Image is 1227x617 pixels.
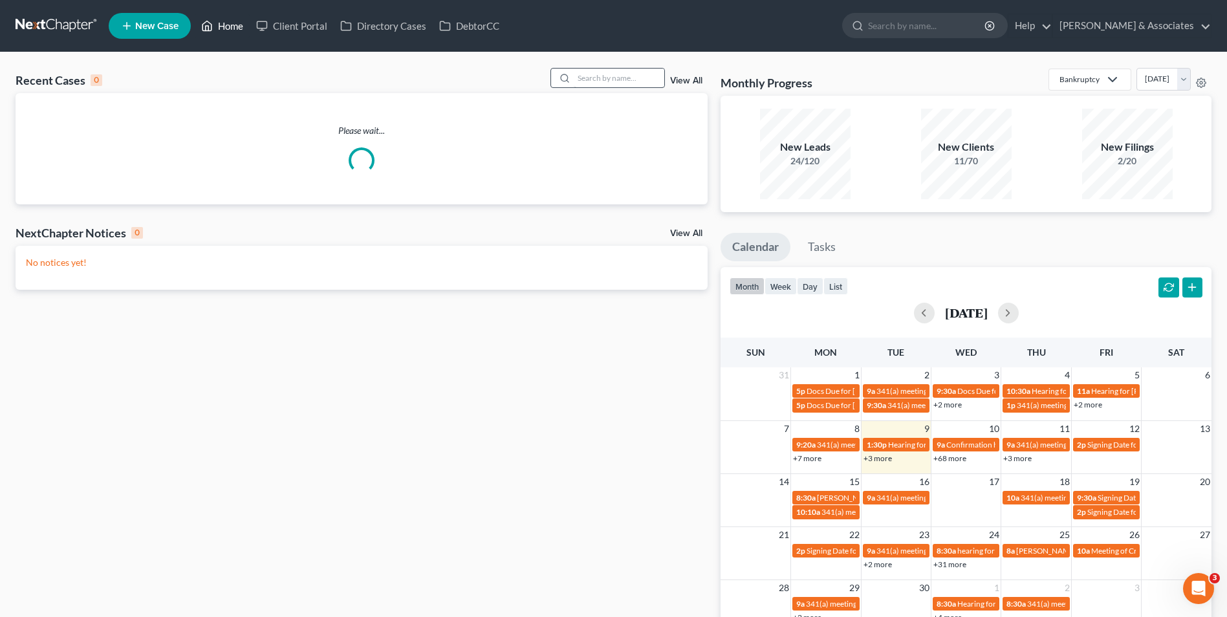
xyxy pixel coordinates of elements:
[1006,599,1026,609] span: 8:30a
[955,347,977,358] span: Wed
[923,367,931,383] span: 2
[1210,573,1220,583] span: 3
[876,546,1001,556] span: 341(a) meeting for [PERSON_NAME]
[945,306,988,319] h2: [DATE]
[777,580,790,596] span: 28
[1077,386,1090,396] span: 11a
[1027,347,1046,358] span: Thu
[988,527,1001,543] span: 24
[1058,474,1071,490] span: 18
[721,233,790,261] a: Calendar
[848,474,861,490] span: 15
[796,599,805,609] span: 9a
[817,493,878,503] span: [PERSON_NAME]
[334,14,433,38] a: Directory Cases
[887,400,1012,410] span: 341(a) meeting for [PERSON_NAME]
[1063,580,1071,596] span: 2
[1100,347,1113,358] span: Fri
[863,559,892,569] a: +2 more
[1003,453,1032,463] a: +3 more
[937,599,956,609] span: 8:30a
[1077,546,1090,556] span: 10a
[933,559,966,569] a: +31 more
[957,386,1103,396] span: Docs Due for [US_STATE][PERSON_NAME]
[867,546,875,556] span: 9a
[433,14,506,38] a: DebtorCC
[807,386,913,396] span: Docs Due for [PERSON_NAME]
[993,580,1001,596] span: 1
[1032,386,1133,396] span: Hearing for [PERSON_NAME]
[1183,573,1214,604] iframe: Intercom live chat
[777,527,790,543] span: 21
[796,493,816,503] span: 8:30a
[807,546,999,556] span: Signing Date for [PERSON_NAME] and [PERSON_NAME]
[1082,155,1173,168] div: 2/20
[16,124,708,137] p: Please wait...
[796,507,820,517] span: 10:10a
[1199,421,1211,437] span: 13
[1006,440,1015,449] span: 9a
[1027,599,1152,609] span: 341(a) meeting for [PERSON_NAME]
[135,21,179,31] span: New Case
[1128,421,1141,437] span: 12
[670,229,702,238] a: View All
[777,474,790,490] span: 14
[1053,14,1211,38] a: [PERSON_NAME] & Associates
[777,367,790,383] span: 31
[793,453,821,463] a: +7 more
[1204,367,1211,383] span: 6
[921,140,1012,155] div: New Clients
[796,233,847,261] a: Tasks
[765,277,797,295] button: week
[1058,421,1071,437] span: 11
[814,347,837,358] span: Mon
[993,367,1001,383] span: 3
[796,546,805,556] span: 2p
[1133,580,1141,596] span: 3
[853,367,861,383] span: 1
[1128,474,1141,490] span: 19
[1077,440,1086,449] span: 2p
[796,400,805,410] span: 5p
[988,421,1001,437] span: 10
[868,14,986,38] input: Search by name...
[918,474,931,490] span: 16
[796,440,816,449] span: 9:20a
[250,14,334,38] a: Client Portal
[867,400,886,410] span: 9:30a
[1168,347,1184,358] span: Sat
[1006,546,1015,556] span: 8a
[853,421,861,437] span: 8
[1016,546,1111,556] span: [PERSON_NAME] - Criminal
[1059,74,1100,85] div: Bankruptcy
[921,155,1012,168] div: 11/70
[933,400,962,409] a: +2 more
[1199,527,1211,543] span: 27
[730,277,765,295] button: month
[946,440,1093,449] span: Confirmation hearing for [PERSON_NAME]
[16,72,102,88] div: Recent Cases
[937,546,956,556] span: 8:30a
[918,527,931,543] span: 23
[1077,493,1096,503] span: 9:30a
[937,386,956,396] span: 9:30a
[807,400,913,410] span: Docs Due for [PERSON_NAME]
[760,140,851,155] div: New Leads
[574,69,664,87] input: Search by name...
[1128,527,1141,543] span: 26
[195,14,250,38] a: Home
[821,507,1112,517] span: 341(a) meeting for [PERSON_NAME] & [PERSON_NAME] Northern-[PERSON_NAME]
[1008,14,1052,38] a: Help
[131,227,143,239] div: 0
[1006,400,1015,410] span: 1p
[1017,400,1204,410] span: 341(a) meeting for [PERSON_NAME] [PERSON_NAME]
[1016,440,1141,449] span: 341(a) meeting for [PERSON_NAME]
[1058,527,1071,543] span: 25
[933,453,966,463] a: +68 more
[1133,367,1141,383] span: 5
[760,155,851,168] div: 24/120
[797,277,823,295] button: day
[848,580,861,596] span: 29
[988,474,1001,490] span: 17
[867,493,875,503] span: 9a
